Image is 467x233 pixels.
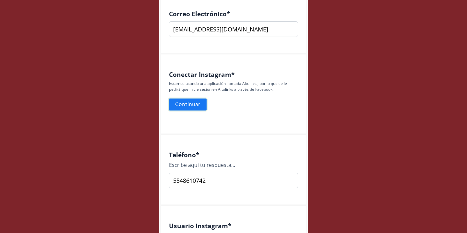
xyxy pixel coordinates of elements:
[169,71,298,78] h4: Conectar Instagram *
[169,21,298,37] input: nombre@ejemplo.com
[169,151,298,158] h4: Teléfono *
[169,161,298,169] div: Escribe aquí tu respuesta...
[169,81,298,92] p: Estamos usando una aplicación llamada Altolinks, por lo que se le pedirá que inicie sesión en Alt...
[168,98,208,111] button: Continuar
[169,10,298,17] h4: Correo Electrónico *
[169,222,298,229] h4: Usuario Instagram *
[169,173,298,188] input: Type your answer here...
